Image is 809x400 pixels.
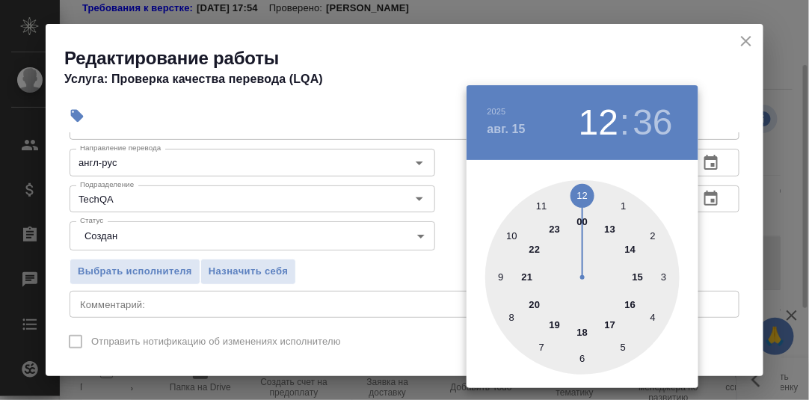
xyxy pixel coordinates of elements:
[487,107,506,116] button: 2025
[487,120,526,138] button: авг. 15
[633,102,673,144] button: 36
[579,102,618,144] button: 12
[620,102,630,144] h3: :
